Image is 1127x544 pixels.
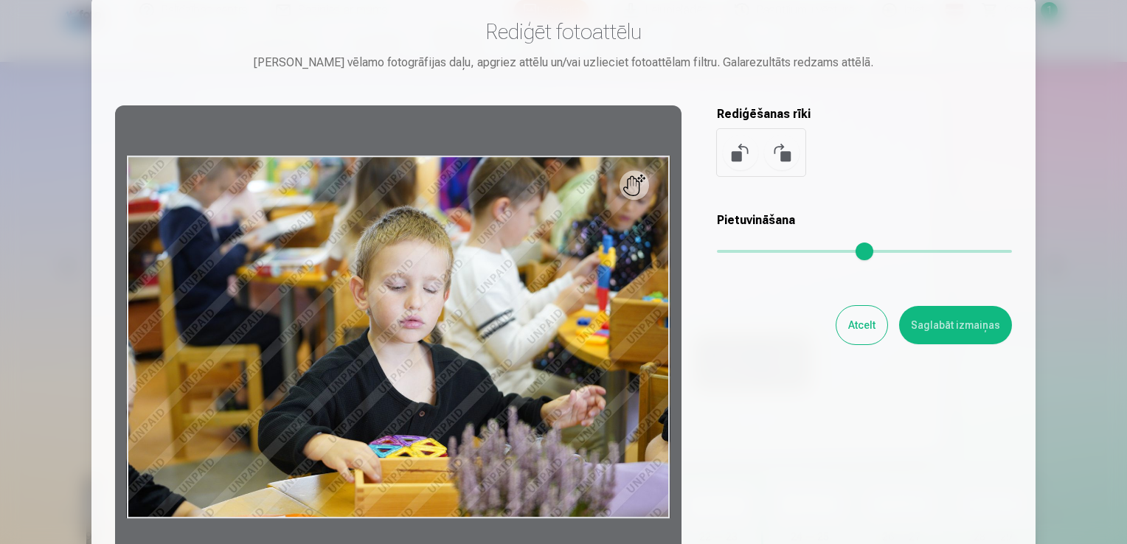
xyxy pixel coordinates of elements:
h3: Rediģēt fotoattēlu [115,18,1012,45]
h5: Rediģēšanas rīki [717,105,1012,123]
button: Atcelt [836,306,887,344]
h5: Pietuvināšana [717,212,1012,229]
div: [PERSON_NAME] vēlamo fotogrāfijas daļu, apgriez attēlu un/vai uzlieciet fotoattēlam filtru. Galar... [115,54,1012,72]
button: Saglabāt izmaiņas [899,306,1012,344]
